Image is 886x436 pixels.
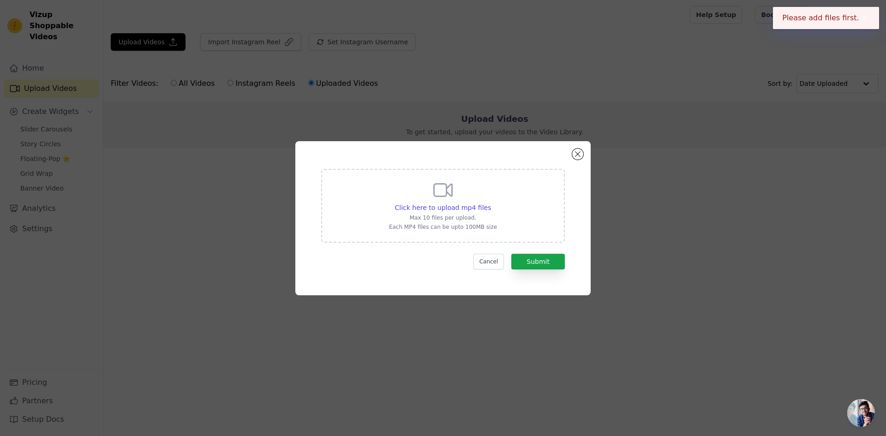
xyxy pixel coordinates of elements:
p: Each MP4 files can be upto 100MB size [389,223,497,231]
button: Close [859,12,870,24]
button: Close modal [572,149,583,160]
div: Please add files first. [773,7,879,29]
div: Open chat [847,399,875,427]
button: Submit [511,254,565,269]
span: Click here to upload mp4 files [395,204,491,211]
p: Max 10 files per upload. [389,214,497,221]
button: Cancel [473,254,504,269]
